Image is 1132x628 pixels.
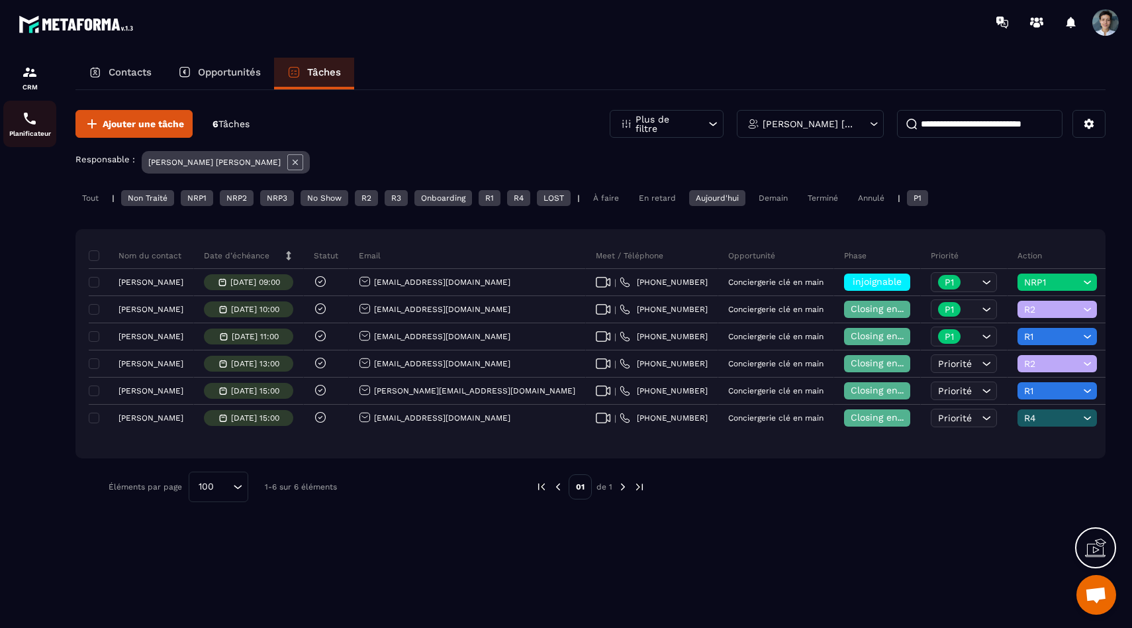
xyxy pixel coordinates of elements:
[118,332,183,341] p: [PERSON_NAME]
[596,250,663,261] p: Meet / Téléphone
[851,190,891,206] div: Annulé
[851,358,926,368] span: Closing en cours
[231,305,279,314] p: [DATE] 10:00
[851,303,926,314] span: Closing en cours
[614,278,616,288] span: |
[1076,575,1116,615] div: Ouvrir le chat
[118,305,183,314] p: [PERSON_NAME]
[274,58,354,89] a: Tâches
[121,190,174,206] div: Non Traité
[3,54,56,101] a: formationformationCRM
[620,386,708,396] a: [PHONE_NUMBER]
[232,332,279,341] p: [DATE] 11:00
[844,250,867,261] p: Phase
[314,250,338,261] p: Statut
[359,250,381,261] p: Email
[569,474,592,499] p: 01
[938,413,972,423] span: Priorité
[112,193,115,203] p: |
[109,66,152,78] p: Contacts
[634,481,645,493] img: next
[620,413,708,423] a: [PHONE_NUMBER]
[851,412,926,423] span: Closing en cours
[118,413,183,423] p: [PERSON_NAME]
[231,386,279,395] p: [DATE] 15:00
[507,190,530,206] div: R4
[75,58,165,89] a: Contacts
[301,190,348,206] div: No Show
[620,304,708,315] a: [PHONE_NUMBER]
[938,386,972,396] span: Priorité
[945,332,954,341] p: P1
[198,66,261,78] p: Opportunités
[763,119,855,129] p: [PERSON_NAME] [PERSON_NAME]
[181,190,213,206] div: NRP1
[189,472,248,502] div: Search for option
[75,110,193,138] button: Ajouter une tâche
[931,250,959,261] p: Priorité
[614,359,616,369] span: |
[689,190,745,206] div: Aujourd'hui
[265,482,337,492] p: 1-6 sur 6 éléments
[596,482,612,492] p: de 1
[194,480,218,494] span: 100
[728,332,824,341] p: Conciergerie clé en main
[118,386,183,395] p: [PERSON_NAME]
[620,358,708,369] a: [PHONE_NUMBER]
[103,117,184,131] span: Ajouter une tâche
[355,190,378,206] div: R2
[577,193,580,203] p: |
[728,386,824,395] p: Conciergerie clé en main
[945,278,954,287] p: P1
[851,385,926,395] span: Closing en cours
[617,481,629,493] img: next
[614,305,616,315] span: |
[230,278,280,287] p: [DATE] 09:00
[19,12,138,36] img: logo
[218,119,250,129] span: Tâches
[1024,413,1080,423] span: R4
[728,278,824,287] p: Conciergerie clé en main
[907,190,928,206] div: P1
[479,190,500,206] div: R1
[620,277,708,288] a: [PHONE_NUMBER]
[75,154,135,164] p: Responsable :
[728,250,775,261] p: Opportunité
[728,359,824,368] p: Conciergerie clé en main
[537,190,571,206] div: LOST
[636,115,694,133] p: Plus de filtre
[898,193,900,203] p: |
[231,413,279,423] p: [DATE] 15:00
[728,305,824,314] p: Conciergerie clé en main
[945,305,954,314] p: P1
[1024,358,1080,369] span: R2
[22,111,38,127] img: scheduler
[1024,331,1080,342] span: R1
[587,190,626,206] div: À faire
[1024,304,1080,315] span: R2
[218,480,230,494] input: Search for option
[614,413,616,423] span: |
[204,250,269,261] p: Date d’échéance
[109,482,182,492] p: Éléments par page
[938,358,972,369] span: Priorité
[3,101,56,147] a: schedulerschedulerPlanificateur
[632,190,683,206] div: En retard
[148,158,281,167] p: [PERSON_NAME] [PERSON_NAME]
[385,190,408,206] div: R3
[1024,277,1080,288] span: NRP1
[1024,386,1080,396] span: R1
[728,413,824,423] p: Conciergerie clé en main
[220,190,254,206] div: NRP2
[118,278,183,287] p: [PERSON_NAME]
[620,331,708,342] a: [PHONE_NUMBER]
[231,359,279,368] p: [DATE] 13:00
[614,386,616,396] span: |
[853,276,902,287] span: injoignable
[614,332,616,342] span: |
[1017,250,1042,261] p: Action
[3,130,56,137] p: Planificateur
[307,66,341,78] p: Tâches
[536,481,547,493] img: prev
[212,118,250,131] p: 6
